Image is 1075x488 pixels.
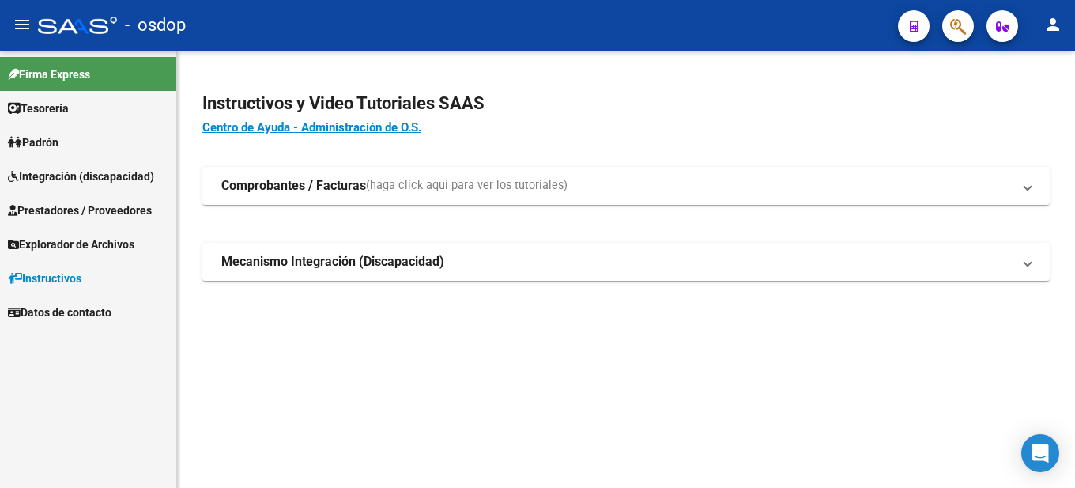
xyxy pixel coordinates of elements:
[1021,434,1059,472] div: Open Intercom Messenger
[8,100,69,117] span: Tesorería
[202,243,1050,281] mat-expansion-panel-header: Mecanismo Integración (Discapacidad)
[202,167,1050,205] mat-expansion-panel-header: Comprobantes / Facturas(haga click aquí para ver los tutoriales)
[8,236,134,253] span: Explorador de Archivos
[8,134,58,151] span: Padrón
[1043,15,1062,34] mat-icon: person
[13,15,32,34] mat-icon: menu
[202,120,421,134] a: Centro de Ayuda - Administración de O.S.
[125,8,186,43] span: - osdop
[221,177,366,195] strong: Comprobantes / Facturas
[221,253,444,270] strong: Mecanismo Integración (Discapacidad)
[202,89,1050,119] h2: Instructivos y Video Tutoriales SAAS
[8,304,111,321] span: Datos de contacto
[8,168,154,185] span: Integración (discapacidad)
[8,202,152,219] span: Prestadores / Proveedores
[8,270,81,287] span: Instructivos
[8,66,90,83] span: Firma Express
[366,177,568,195] span: (haga click aquí para ver los tutoriales)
